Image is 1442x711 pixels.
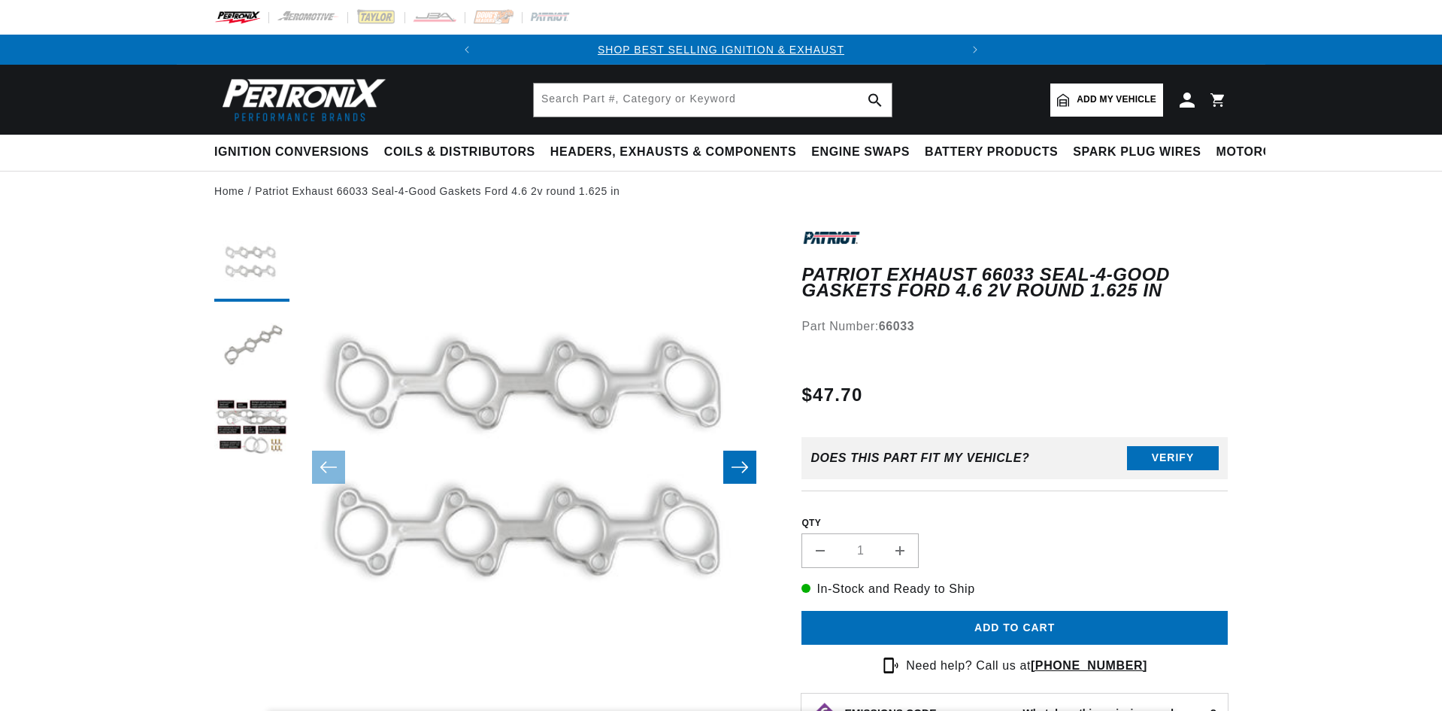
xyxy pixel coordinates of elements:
[906,656,1147,676] p: Need help? Call us at
[214,74,387,126] img: Pertronix
[177,35,1265,65] slideshow-component: Translation missing: en.sections.announcements.announcement_bar
[960,35,990,65] button: Translation missing: en.sections.announcements.next_announcement
[801,267,1228,298] h1: Patriot Exhaust 66033 Seal-4-Good Gaskets Ford 4.6 2v round 1.625 in
[214,226,771,709] media-gallery: Gallery Viewer
[214,135,377,170] summary: Ignition Conversions
[801,579,1228,599] p: In-Stock and Ready to Ship
[255,183,620,199] a: Patriot Exhaust 66033 Seal-4-Good Gaskets Ford 4.6 2v round 1.625 in
[214,226,289,302] button: Load image 1 in gallery view
[1073,144,1201,160] span: Spark Plug Wires
[811,144,910,160] span: Engine Swaps
[482,41,960,58] div: 1 of 2
[801,317,1228,336] div: Part Number:
[214,144,369,160] span: Ignition Conversions
[1077,93,1156,107] span: Add my vehicle
[1031,659,1147,672] a: [PHONE_NUMBER]
[1065,135,1208,170] summary: Spark Plug Wires
[1127,446,1219,470] button: Verify
[1209,135,1313,170] summary: Motorcycle
[723,451,756,484] button: Slide right
[1216,144,1306,160] span: Motorcycle
[377,135,543,170] summary: Coils & Distributors
[214,309,289,384] button: Load image 2 in gallery view
[1050,84,1163,117] a: Add my vehicle
[214,392,289,467] button: Load image 3 in gallery view
[534,84,892,117] input: Search Part #, Category or Keyword
[550,144,796,160] span: Headers, Exhausts & Components
[214,183,1228,199] nav: breadcrumbs
[801,381,862,409] span: $47.70
[214,183,244,199] a: Home
[917,135,1065,170] summary: Battery Products
[543,135,804,170] summary: Headers, Exhausts & Components
[801,517,1228,530] label: QTY
[859,84,892,117] button: search button
[452,35,482,65] button: Translation missing: en.sections.announcements.previous_announcement
[312,451,345,484] button: Slide left
[804,135,917,170] summary: Engine Swaps
[384,144,535,160] span: Coils & Distributors
[482,41,960,58] div: Announcement
[801,611,1228,645] button: Add to cart
[598,44,844,56] a: SHOP BEST SELLING IGNITION & EXHAUST
[879,320,915,333] strong: 66033
[810,451,1029,465] div: Does This part fit My vehicle?
[925,144,1058,160] span: Battery Products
